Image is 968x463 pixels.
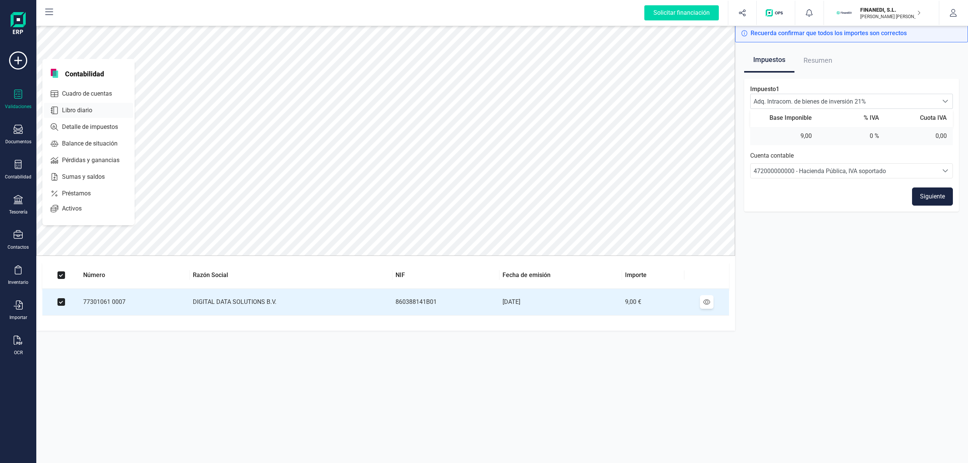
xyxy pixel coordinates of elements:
p: FINANEDI, S.L. [860,6,921,14]
span: Contabilidad [60,69,109,78]
th: % IVA [818,114,886,122]
div: Validaciones [5,104,31,110]
p: Impuesto 1 [750,85,953,94]
th: Base Imponible [750,114,818,122]
td: 860388141B01 [392,289,500,316]
img: Logo de OPS [766,9,786,17]
p: [PERSON_NAME] [PERSON_NAME] [860,14,921,20]
th: Cuota IVA [885,114,953,122]
div: Tesorería [9,209,28,215]
span: Balance de situación [59,139,131,148]
th: NIF [392,262,500,289]
td: 9,00 [750,132,818,140]
button: Solicitar financiación [635,1,728,25]
td: 0,00 [885,132,953,140]
span: Pérdidas y ganancias [59,156,133,165]
th: Importe [622,262,684,289]
th: Razón Social [190,262,393,289]
div: Inventario [8,279,28,285]
div: Contabilidad [5,174,31,180]
p: Cuenta contable [750,151,953,160]
span: Sumas y saldos [59,172,118,181]
span: Adq. Intracom. de bienes de inversión 21% [751,94,938,108]
span: 472000000000 - Hacienda Pública, IVA soportado [754,167,886,175]
span: Resumen [804,48,832,73]
td: 0 % [818,132,886,140]
div: Contactos [8,244,29,250]
span: Libro diario [59,106,106,115]
div: Solicitar financiación [644,5,719,20]
span: Activos [59,204,95,213]
span: Cuadro de cuentas [59,89,126,98]
button: Logo de OPS [761,1,790,25]
span: Detalle de impuestos [59,122,132,132]
span: Préstamos [59,189,104,198]
div: Seleccione una cuenta [938,164,952,178]
td: DIGITAL DATA SOLUTIONS B.V. [190,289,393,316]
td: [DATE] [500,289,622,316]
span: Impuestos [753,48,785,71]
button: Siguiente [912,187,953,206]
th: Fecha de emisión [500,262,622,289]
div: OCR [14,350,23,356]
div: Seleccionar tipo de iva [938,94,952,108]
span: Recuerda confirmar que todos los importes son correctos [751,29,907,38]
button: FIFINANEDI, S.L.[PERSON_NAME] [PERSON_NAME] [833,1,930,25]
td: 77301061 0007 [80,289,190,316]
div: Importar [9,314,27,321]
div: Documentos [5,139,31,145]
img: FI [836,5,853,21]
th: Número [80,262,190,289]
td: 9,00 € [622,289,684,316]
img: Logo Finanedi [11,12,26,36]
